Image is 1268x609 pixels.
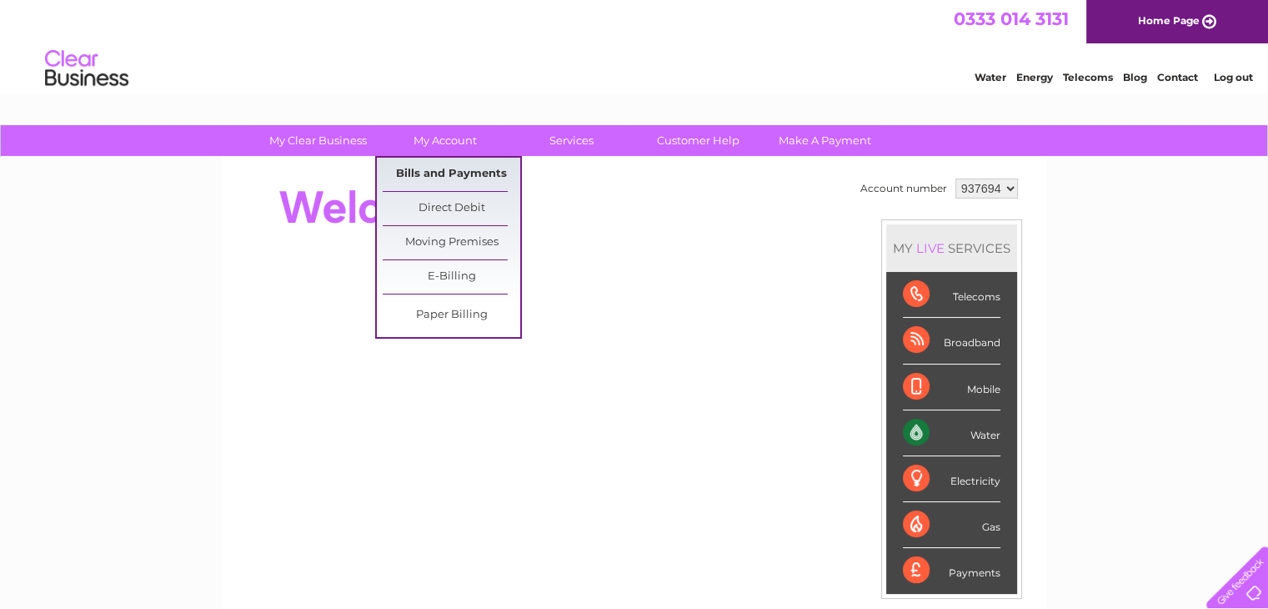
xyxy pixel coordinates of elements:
div: Mobile [903,365,1000,410]
a: Customer Help [629,125,767,156]
a: Paper Billing [383,299,520,332]
a: Bills and Payments [383,158,520,191]
div: Clear Business is a trading name of Verastar Limited (registered in [GEOGRAPHIC_DATA] No. 3667643... [241,9,1029,81]
a: Make A Payment [756,125,894,156]
img: logo.png [44,43,129,94]
a: Direct Debit [383,192,520,225]
a: Contact [1157,71,1198,83]
a: 0333 014 3131 [954,8,1069,29]
a: Energy [1016,71,1053,83]
div: Broadband [903,318,1000,364]
td: Account number [856,174,951,203]
a: Blog [1123,71,1147,83]
div: Electricity [903,456,1000,502]
a: Services [503,125,640,156]
div: Gas [903,502,1000,548]
div: MY SERVICES [886,224,1017,272]
div: LIVE [913,240,948,256]
a: Moving Premises [383,226,520,259]
div: Payments [903,548,1000,593]
a: E-Billing [383,260,520,294]
a: Log out [1213,71,1252,83]
a: Water [975,71,1006,83]
div: Water [903,410,1000,456]
a: My Account [376,125,514,156]
div: Telecoms [903,272,1000,318]
a: Telecoms [1063,71,1113,83]
a: My Clear Business [249,125,387,156]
